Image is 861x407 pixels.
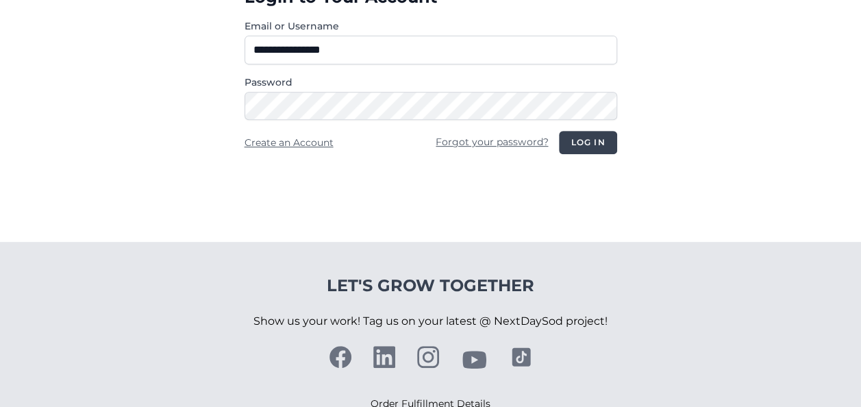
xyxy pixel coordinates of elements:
[559,131,616,154] button: Log in
[436,136,548,148] a: Forgot your password?
[245,75,617,89] label: Password
[245,19,617,33] label: Email or Username
[253,297,608,346] p: Show us your work! Tag us on your latest @ NextDaySod project!
[253,275,608,297] h4: Let's Grow Together
[245,136,334,149] a: Create an Account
